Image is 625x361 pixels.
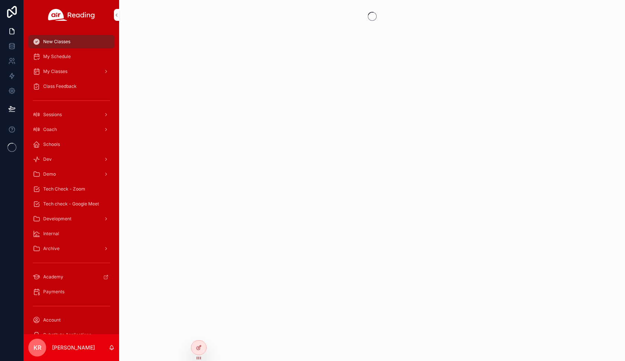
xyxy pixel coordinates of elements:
[43,289,64,295] span: Payments
[28,123,115,136] a: Coach
[28,270,115,284] a: Academy
[28,35,115,48] a: New Classes
[28,108,115,121] a: Sessions
[28,65,115,78] a: My Classes
[34,343,41,352] span: KR
[28,167,115,181] a: Demo
[48,9,95,21] img: App logo
[43,83,77,89] span: Class Feedback
[43,274,63,280] span: Academy
[28,182,115,196] a: Tech Check - Zoom
[43,216,71,222] span: Development
[28,138,115,151] a: Schools
[28,50,115,63] a: My Schedule
[28,80,115,93] a: Class Feedback
[28,197,115,211] a: Tech check - Google Meet
[43,112,62,118] span: Sessions
[28,227,115,240] a: Internal
[28,212,115,226] a: Development
[28,328,115,342] a: Substitute Applications
[43,186,85,192] span: Tech Check - Zoom
[28,242,115,255] a: Archive
[43,54,71,60] span: My Schedule
[43,68,67,74] span: My Classes
[43,141,60,147] span: Schools
[43,201,99,207] span: Tech check - Google Meet
[43,317,61,323] span: Account
[28,153,115,166] a: Dev
[43,246,60,252] span: Archive
[43,231,59,237] span: Internal
[52,344,95,351] p: [PERSON_NAME]
[43,171,56,177] span: Demo
[28,285,115,298] a: Payments
[43,156,52,162] span: Dev
[24,30,119,334] div: scrollable content
[43,127,57,132] span: Coach
[43,332,91,338] span: Substitute Applications
[43,39,70,45] span: New Classes
[28,313,115,327] a: Account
